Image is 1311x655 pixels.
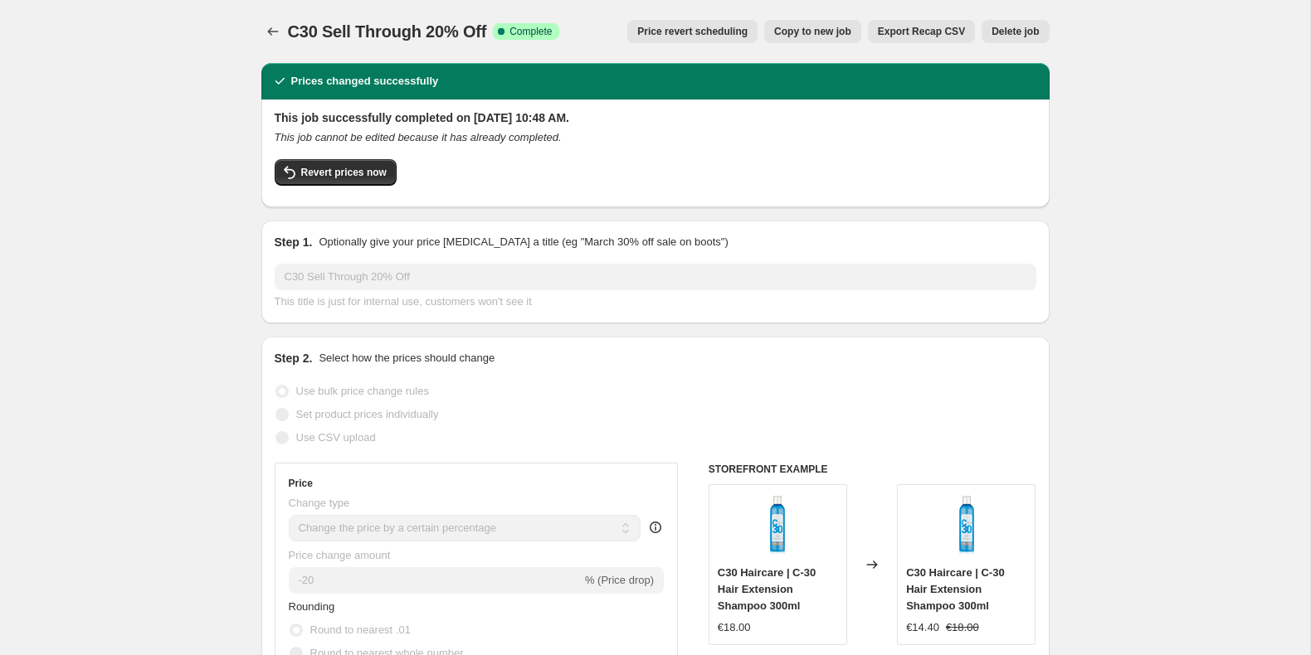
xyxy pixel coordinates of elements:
button: Delete job [982,20,1049,43]
button: Export Recap CSV [868,20,975,43]
p: Optionally give your price [MEDICAL_DATA] a title (eg "March 30% off sale on boots") [319,234,728,250]
span: C30 Sell Through 20% Off [288,22,487,41]
span: Set product prices individually [296,408,439,420]
h2: Prices changed successfully [291,73,439,90]
i: This job cannot be edited because it has already completed. [275,131,562,143]
button: Price revert scheduling [627,20,758,43]
button: Price change jobs [261,20,285,43]
h6: STOREFRONT EXAMPLE [709,463,1036,476]
p: Select how the prices should change [319,350,495,366]
input: 30% off holiday sale [275,264,1036,290]
span: Revert prices now [301,166,387,179]
span: % (Price drop) [585,574,654,586]
img: c30-haircarec30-haircare-c-30-hair-extension-shampoo-300ml-951836_80x.png [933,493,1000,560]
span: Round to nearest .01 [310,623,411,636]
span: Price revert scheduling [637,25,748,38]
span: Export Recap CSV [878,25,965,38]
h2: This job successfully completed on [DATE] 10:48 AM. [275,109,1036,126]
span: C30 Haircare | C-30 Hair Extension Shampoo 300ml [906,566,1005,612]
span: This title is just for internal use, customers won't see it [275,295,532,308]
span: Change type [289,497,350,509]
span: €18.00 [718,621,751,633]
span: €18.00 [946,621,979,633]
h2: Step 1. [275,234,313,250]
span: Delete job [992,25,1039,38]
button: Copy to new job [764,20,861,43]
input: -15 [289,567,582,594]
h3: Price [289,477,313,490]
span: Copy to new job [774,25,851,38]
span: Use bulk price change rules [296,385,429,397]
button: Revert prices now [275,159,397,186]
h2: Step 2. [275,350,313,366]
span: Rounding [289,600,335,613]
img: c30-haircarec30-haircare-c-30-hair-extension-shampoo-300ml-951836_80x.png [744,493,811,560]
span: €14.40 [906,621,939,633]
div: help [647,519,664,536]
span: Use CSV upload [296,431,376,444]
span: Price change amount [289,549,391,561]
span: C30 Haircare | C-30 Hair Extension Shampoo 300ml [718,566,816,612]
span: Complete [509,25,552,38]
